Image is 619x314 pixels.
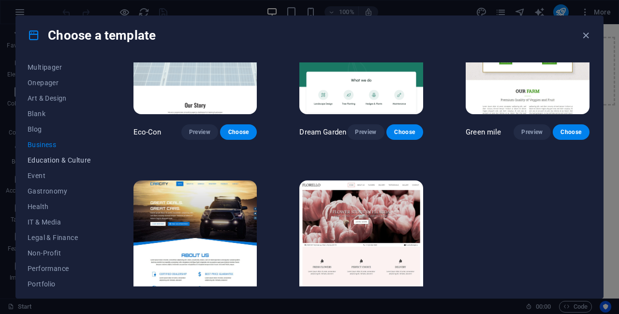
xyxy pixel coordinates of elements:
span: Preview [355,128,376,136]
span: Performance [28,265,91,272]
span: Preview [189,128,210,136]
button: Education & Culture [28,152,91,168]
button: Multipager [28,60,91,75]
button: Business [28,137,91,152]
span: Choose [228,128,249,136]
span: Portfolio [28,280,91,288]
span: Multipager [28,63,91,71]
img: Florello [299,180,423,295]
img: CarCity [133,180,257,295]
span: Health [28,203,91,210]
span: Choose [394,128,415,136]
button: Blog [28,121,91,137]
button: Preview [347,124,384,140]
span: Blog [28,125,91,133]
span: Non-Profit [28,249,91,257]
span: Onepager [28,79,91,87]
button: Choose [220,124,257,140]
button: Legal & Finance [28,230,91,245]
button: Non-Profit [28,245,91,261]
span: Education & Culture [28,156,91,164]
span: Event [28,172,91,179]
p: Green mile [466,127,501,137]
a: Skip to main content [4,4,68,12]
button: Blank [28,106,91,121]
button: Gastronomy [28,183,91,199]
button: Choose [386,124,423,140]
span: Legal & Finance [28,234,91,241]
p: Eco-Con [133,127,162,137]
button: Performance [28,261,91,276]
span: Paste clipboard [290,55,343,68]
button: Event [28,168,91,183]
span: Choose [560,128,582,136]
button: Art & Design [28,90,91,106]
p: Dream Garden [299,127,346,137]
h4: Choose a template [28,28,156,43]
div: Drop content here [4,13,576,81]
span: Business [28,141,91,149]
button: Portfolio [28,276,91,292]
button: Onepager [28,75,91,90]
span: Art & Design [28,94,91,102]
button: Choose [553,124,590,140]
span: Gastronomy [28,187,91,195]
button: Preview [181,124,218,140]
span: Blank [28,110,91,118]
span: IT & Media [28,218,91,226]
span: Add elements [238,55,286,68]
button: Health [28,199,91,214]
button: IT & Media [28,214,91,230]
button: Preview [514,124,550,140]
span: Preview [521,128,543,136]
